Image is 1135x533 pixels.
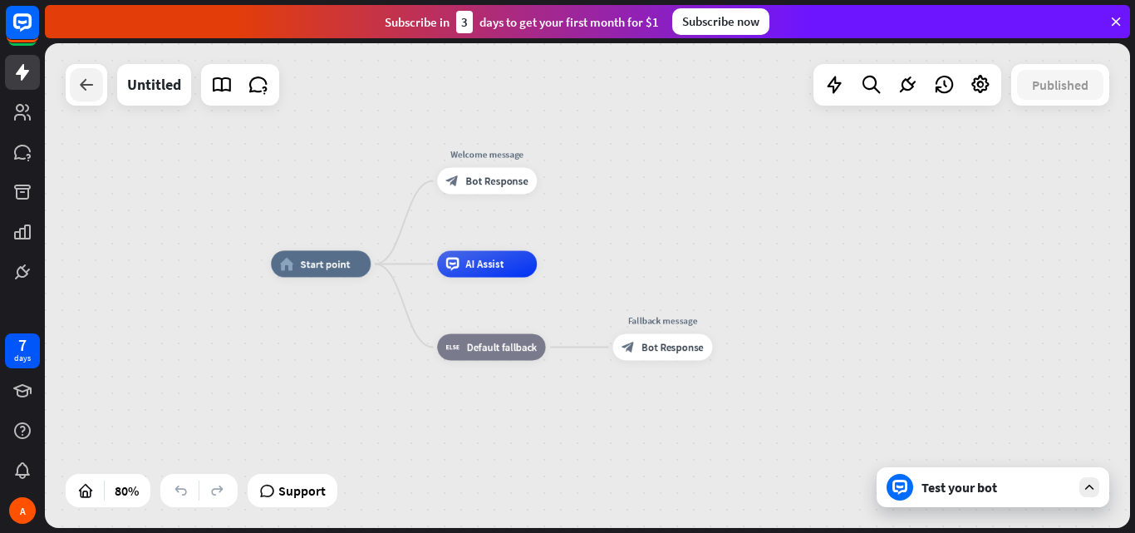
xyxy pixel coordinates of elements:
[466,174,528,187] span: Bot Response
[446,174,459,187] i: block_bot_response
[456,11,473,33] div: 3
[5,333,40,368] a: 7 days
[622,340,635,353] i: block_bot_response
[278,477,326,504] span: Support
[672,8,769,35] div: Subscribe now
[110,477,144,504] div: 80%
[641,340,704,353] span: Bot Response
[466,340,537,353] span: Default fallback
[446,340,460,353] i: block_fallback
[13,7,63,57] button: Open LiveChat chat widget
[18,338,27,353] div: 7
[466,257,504,270] span: AI Assist
[921,479,1071,496] div: Test your bot
[280,257,294,270] i: home_2
[427,147,547,160] div: Welcome message
[9,497,36,524] div: A
[1017,70,1103,100] button: Published
[127,64,181,106] div: Untitled
[14,353,31,364] div: days
[602,313,722,327] div: Fallback message
[385,11,659,33] div: Subscribe in days to get your first month for $1
[300,257,350,270] span: Start point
